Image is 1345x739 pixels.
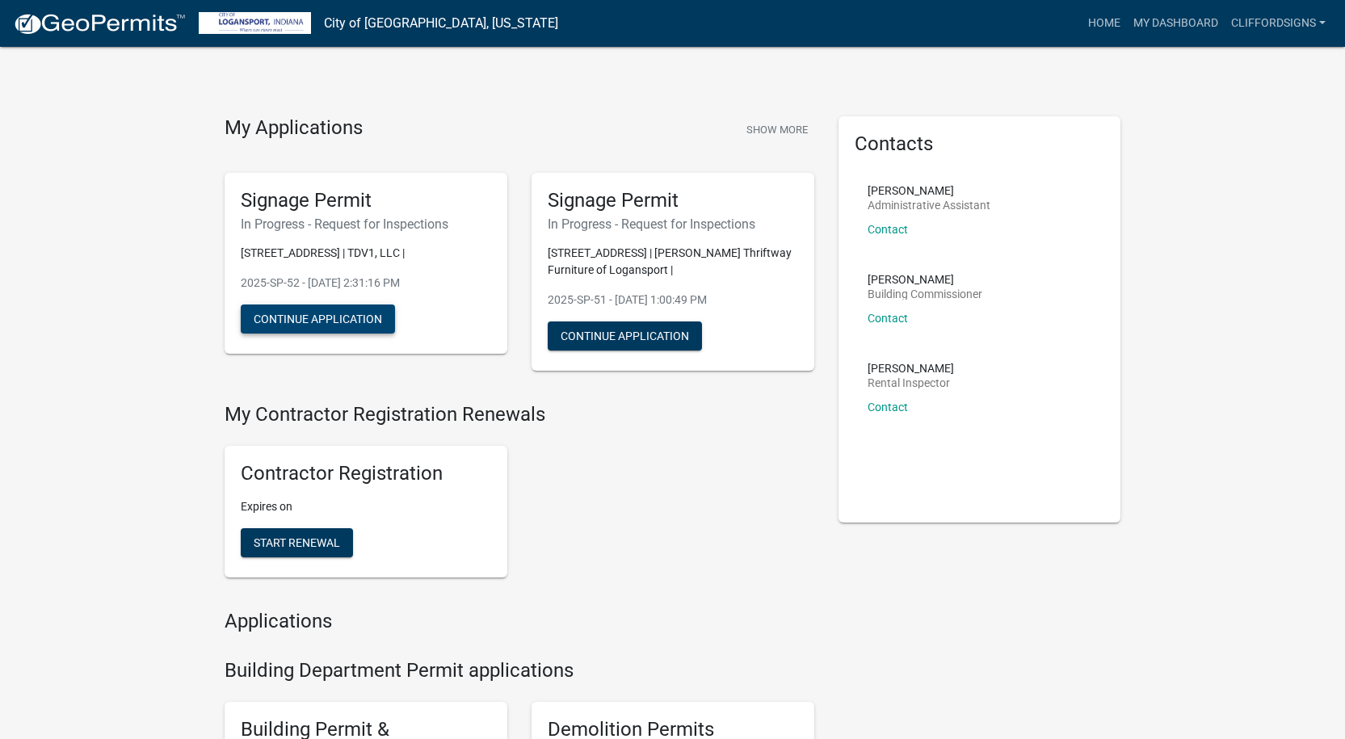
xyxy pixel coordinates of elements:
button: Continue Application [241,304,395,334]
button: Start Renewal [241,528,353,557]
p: Rental Inspector [868,377,954,388]
p: Administrative Assistant [868,199,990,211]
h6: In Progress - Request for Inspections [241,216,491,232]
a: Home [1082,8,1127,39]
p: 2025-SP-51 - [DATE] 1:00:49 PM [548,292,798,309]
h5: Contacts [855,132,1105,156]
h5: Contractor Registration [241,462,491,485]
p: [STREET_ADDRESS] | [PERSON_NAME] Thriftway Furniture of Logansport | [548,245,798,279]
img: City of Logansport, Indiana [199,12,311,34]
h4: My Applications [225,116,363,141]
button: Show More [740,116,814,143]
a: Contact [868,401,908,414]
p: 2025-SP-52 - [DATE] 2:31:16 PM [241,275,491,292]
p: [PERSON_NAME] [868,274,982,285]
h4: My Contractor Registration Renewals [225,403,814,426]
h4: Building Department Permit applications [225,659,814,682]
a: Contact [868,223,908,236]
p: [PERSON_NAME] [868,363,954,374]
a: Contact [868,312,908,325]
p: [PERSON_NAME] [868,185,990,196]
p: Expires on [241,498,491,515]
h5: Signage Permit [241,189,491,212]
h5: Signage Permit [548,189,798,212]
a: My Dashboard [1127,8,1225,39]
a: cliffordsigns [1225,8,1332,39]
h6: In Progress - Request for Inspections [548,216,798,232]
p: [STREET_ADDRESS] | TDV1, LLC | [241,245,491,262]
p: Building Commissioner [868,288,982,300]
span: Start Renewal [254,536,340,549]
button: Continue Application [548,321,702,351]
wm-registration-list-section: My Contractor Registration Renewals [225,403,814,590]
h4: Applications [225,610,814,633]
a: City of [GEOGRAPHIC_DATA], [US_STATE] [324,10,558,37]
